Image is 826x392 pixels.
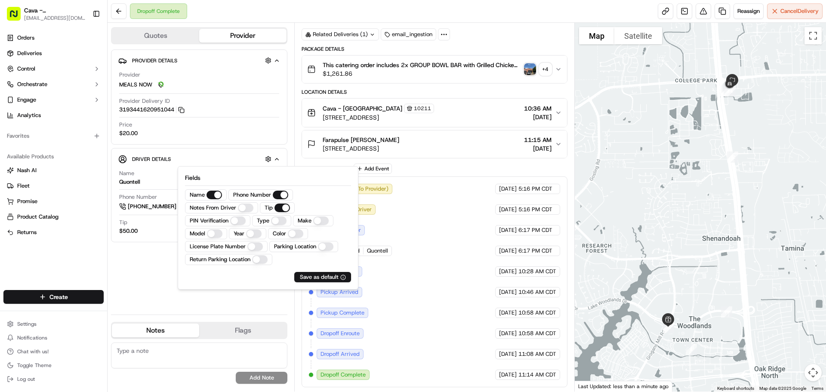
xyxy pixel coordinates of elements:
[499,330,517,337] span: [DATE]
[17,96,36,104] span: Engage
[323,144,399,153] span: [STREET_ADDRESS]
[24,15,86,22] button: [EMAIL_ADDRESS][DOMAIN_NAME]
[17,34,34,42] span: Orders
[499,288,517,296] span: [DATE]
[717,386,754,392] button: Keyboard shortcuts
[3,373,104,385] button: Log out
[321,350,360,358] span: Dropoff Arrived
[65,157,68,164] span: •
[302,28,379,40] div: Related Deliveries (1)
[539,63,552,75] div: + 4
[49,293,68,301] span: Create
[119,202,191,211] a: [PHONE_NUMBER]
[3,62,104,76] button: Control
[119,178,140,186] div: Quontell
[3,3,89,24] button: Cava - [GEOGRAPHIC_DATA][EMAIL_ADDRESS][DOMAIN_NAME]
[499,309,517,317] span: [DATE]
[86,213,104,220] span: Pylon
[518,185,552,193] span: 5:16 PM CDT
[119,71,140,79] span: Provider
[354,164,392,174] button: Add Event
[660,318,678,336] div: 9
[414,105,431,112] span: 10211
[265,204,273,212] label: Tip
[3,332,104,344] button: Notifications
[499,226,517,234] span: [DATE]
[811,386,823,391] a: Terms (opens in new tab)
[518,226,552,234] span: 6:17 PM CDT
[185,173,351,182] p: Fields
[718,82,736,100] div: 13
[119,193,157,201] span: Phone Number
[518,268,556,275] span: 10:28 AM CDT
[499,371,517,379] span: [DATE]
[73,133,76,140] span: •
[118,53,280,68] button: Provider Details
[323,61,520,69] span: This catering order includes 2x GROUP BOWL BAR with Grilled Chicken, various premium sides, dress...
[3,31,104,45] a: Orders
[27,133,71,140] span: Klarizel Pensader
[518,288,556,296] span: 10:46 AM CDT
[61,213,104,220] a: Powered byPylon
[17,213,59,221] span: Product Catalog
[81,192,138,201] span: API Documentation
[39,91,118,98] div: We're available if you need us!
[3,318,104,330] button: Settings
[302,56,567,83] button: This catering order includes 2x GROUP BOWL BAR with Grilled Chicken, various premium sides, dress...
[499,247,517,255] span: [DATE]
[718,303,736,321] div: 11
[17,134,24,141] img: 1736555255976-a54dd68f-1ca7-489b-9aae-adbdc363a1c4
[3,290,104,304] button: Create
[3,93,104,107] button: Engage
[17,228,37,236] span: Returns
[119,97,170,105] span: Provider Delivery ID
[18,82,34,98] img: 1724597045416-56b7ee45-8013-43a0-a6f9-03cb97ddad50
[119,81,152,89] span: MEALS NOW
[17,111,41,119] span: Analytics
[682,340,700,358] div: 8
[518,206,552,213] span: 5:16 PM CDT
[17,192,66,201] span: Knowledge Base
[190,243,246,250] label: License Plate Number
[119,227,138,235] div: $50.00
[118,152,280,166] button: Driver Details
[77,133,95,140] span: [DATE]
[321,288,358,296] span: Pickup Arrived
[3,359,104,371] button: Toggle Theme
[780,7,819,15] span: Cancel Delivery
[298,217,311,225] label: Make
[577,380,605,392] img: Google
[17,362,52,369] span: Toggle Theme
[73,193,80,200] div: 💻
[257,217,269,225] label: Type
[9,9,26,26] img: Nash
[614,27,662,44] button: Show satellite imagery
[323,136,399,144] span: Farapulse [PERSON_NAME]
[9,112,58,119] div: Past conversations
[737,7,760,15] span: Reassign
[190,191,205,199] label: Name
[190,256,250,263] label: Return Parking Location
[804,364,822,381] button: Map camera controls
[39,82,141,91] div: Start new chat
[579,27,614,44] button: Show street map
[9,34,157,48] p: Welcome 👋
[518,309,556,317] span: 10:58 AM CDT
[69,157,87,164] span: [DATE]
[128,203,176,210] span: [PHONE_NUMBER]
[323,69,520,78] span: $1,261.86
[323,104,402,113] span: Cava - [GEOGRAPHIC_DATA]
[577,380,605,392] a: Open this area in Google Maps (opens a new window)
[190,204,236,212] label: Notes From Driver
[518,247,552,255] span: 6:17 PM CDT
[9,148,22,162] img: Regen Pajulas
[5,189,69,204] a: 📗Knowledge Base
[27,157,63,164] span: Regen Pajulas
[381,28,436,40] div: email_ingestion
[119,106,185,114] button: 3193441620951044
[17,49,42,57] span: Deliveries
[302,165,348,172] div: Delivery Activity
[7,182,100,190] a: Fleet
[302,130,567,158] button: Farapulse [PERSON_NAME][STREET_ADDRESS]11:15 AM[DATE]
